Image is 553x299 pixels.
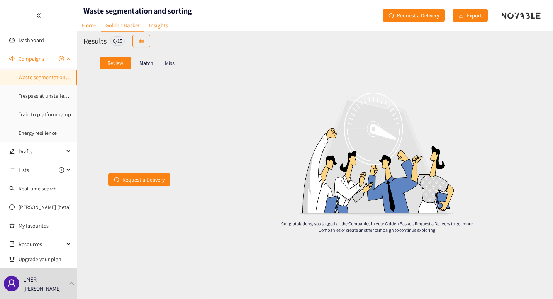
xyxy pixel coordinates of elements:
[19,92,87,99] a: Trespass at unstaffed stations
[19,204,71,211] a: [PERSON_NAME] (beta)
[144,19,173,31] a: Insights
[110,36,125,46] div: 0 / 15
[77,19,101,31] a: Home
[19,236,64,252] span: Resources
[383,9,445,22] button: redoRequest a Delivery
[276,220,478,233] p: Congratulations, you tagged all the Companies in your Golden Basket. Request a Delivery to get mo...
[165,60,175,66] p: Miss
[19,144,64,159] span: Drafts
[388,13,394,19] span: redo
[59,167,64,173] span: plus-circle
[19,162,29,178] span: Lists
[107,60,123,66] p: Review
[83,5,192,16] h1: Waste segmentation and sorting
[108,173,170,186] button: redoRequest a Delivery
[19,218,71,233] a: My favourites
[453,9,488,22] button: downloadExport
[36,13,41,18] span: double-left
[19,74,93,81] a: Waste segmentation and sorting
[397,11,439,20] span: Request a Delivery
[101,19,144,32] a: Golden Basket
[19,185,57,192] a: Real-time search
[19,37,44,44] a: Dashboard
[23,284,61,293] p: [PERSON_NAME]
[19,51,44,66] span: Campaigns
[132,35,150,47] button: table
[139,38,144,44] span: table
[19,129,57,136] a: Energy resilience
[23,275,37,284] p: LNER
[9,241,15,247] span: book
[467,11,482,20] span: Export
[19,251,71,267] span: Upgrade your plan
[9,167,15,173] span: unordered-list
[458,13,464,19] span: download
[9,56,15,61] span: sound
[514,262,553,299] iframe: Chat Widget
[139,60,153,66] p: Match
[19,111,71,118] a: Train to platform ramp
[9,257,15,262] span: trophy
[59,56,64,61] span: plus-circle
[122,175,165,184] span: Request a Delivery
[83,36,107,46] h2: Results
[7,279,16,288] span: user
[9,149,15,154] span: edit
[114,177,119,183] span: redo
